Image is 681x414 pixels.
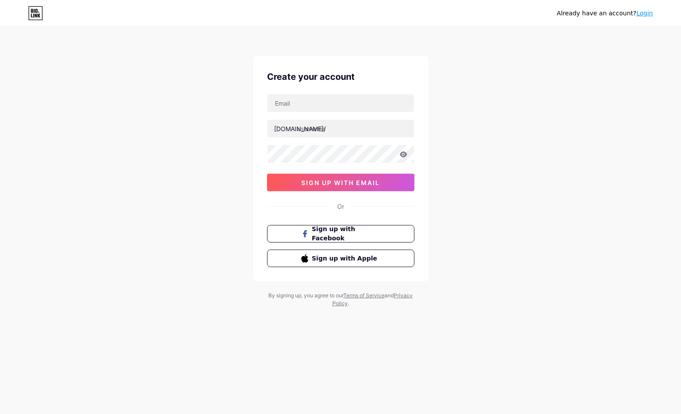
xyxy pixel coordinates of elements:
span: Sign up with Apple [312,254,380,263]
span: sign up with email [301,179,380,186]
a: Terms of Service [343,292,385,299]
div: Create your account [267,70,414,83]
input: Email [267,94,414,112]
button: sign up with email [267,174,414,191]
div: [DOMAIN_NAME]/ [274,124,326,133]
div: Already have an account? [557,9,653,18]
a: Login [636,10,653,17]
span: Sign up with Facebook [312,225,380,243]
input: username [267,120,414,137]
div: By signing up, you agree to our and . [266,292,415,307]
button: Sign up with Apple [267,250,414,267]
button: Sign up with Facebook [267,225,414,243]
div: Or [337,202,344,211]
